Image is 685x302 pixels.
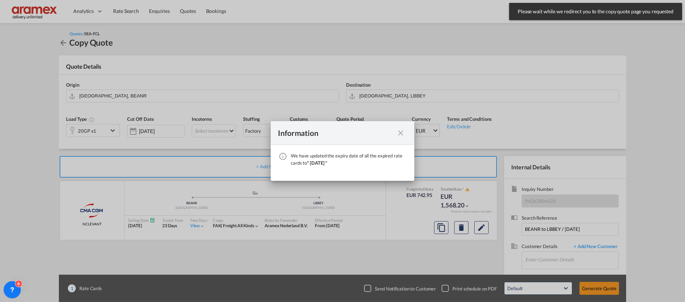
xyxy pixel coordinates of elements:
[279,152,287,161] md-icon: icon-information-outline
[396,129,405,137] md-icon: icon-close fg-AAA8AD cursor
[278,128,394,137] div: Information
[291,152,407,166] div: We have updated the expiry date of all the expired rate cards to
[307,160,327,166] span: " [DATE] "
[271,121,414,181] md-dialog: We have ...
[516,8,676,15] span: Please wait while we redirect you to the copy quote page you requested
